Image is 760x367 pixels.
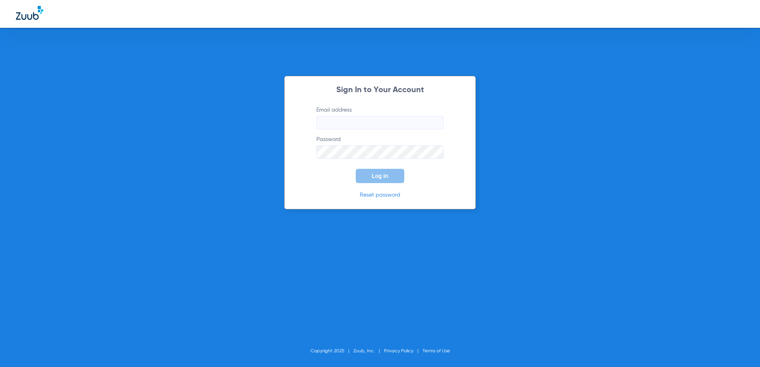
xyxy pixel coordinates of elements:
li: Copyright 2025 [310,347,353,355]
h2: Sign In to Your Account [304,86,456,94]
label: Password [316,135,444,159]
a: Terms of Use [423,349,450,353]
button: Log In [356,169,404,183]
input: Password [316,145,444,159]
label: Email address [316,106,444,129]
a: Privacy Policy [384,349,413,353]
input: Email address [316,116,444,129]
li: Zuub, Inc. [353,347,384,355]
img: Zuub Logo [16,6,43,20]
span: Log In [372,173,388,179]
a: Reset password [360,192,400,198]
